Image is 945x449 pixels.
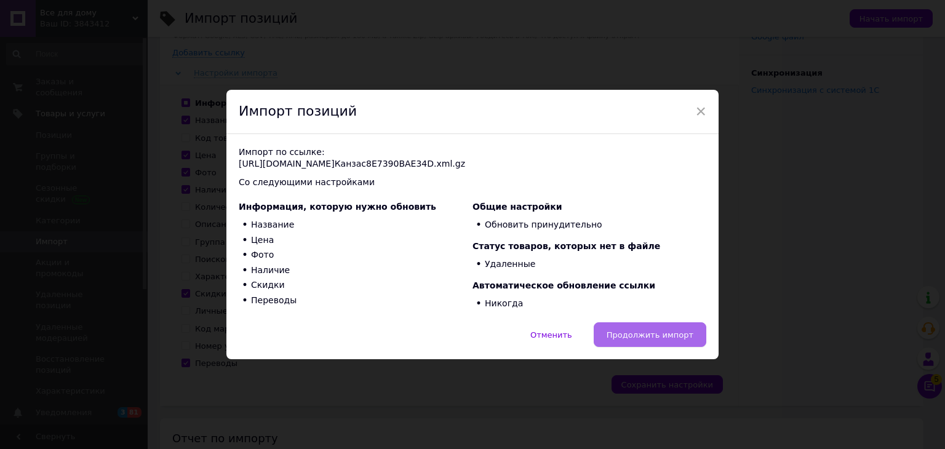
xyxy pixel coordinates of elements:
[472,202,562,212] span: Общие настройки
[239,248,472,263] li: Фото
[239,147,325,157] span: Импорт по ссылке:
[239,232,472,248] li: Цена
[239,263,472,278] li: Наличие
[239,202,436,212] span: Информация, которую нужно обновить
[472,241,660,251] span: Статус товаров, которых нет в файле
[472,218,706,233] li: Обновить принудительно
[239,278,472,293] li: Скидки
[517,322,585,347] button: Отменить
[239,218,472,233] li: Название
[239,177,706,189] div: Со следующими настройками
[239,158,706,170] span: https://www.shopeditor.com.ua/se_files/Канзас8E7390BAE34D.xml.gz
[226,90,719,134] div: Импорт позиций
[239,293,472,309] li: Переводы
[472,296,706,312] li: Никогда
[530,330,572,340] span: Отменить
[472,257,706,272] li: Удаленные
[695,101,706,122] span: ×
[607,330,693,340] span: Продолжить импорт
[594,322,706,347] button: Продолжить импорт
[472,280,655,290] span: Автоматическое обновление ссылки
